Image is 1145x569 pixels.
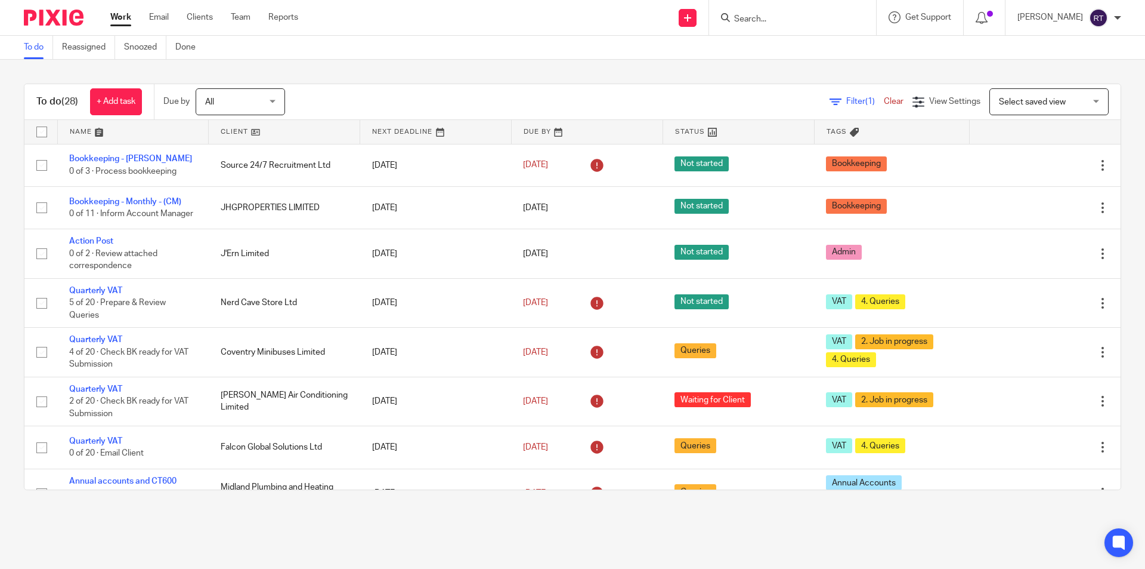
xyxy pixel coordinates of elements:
h1: To do [36,96,78,108]
p: Due by [163,96,190,107]
td: Nerd Cave Store Ltd [209,278,360,327]
td: JHGPROPERTIES LIMITED [209,186,360,229]
span: Admin [826,245,862,260]
span: VAT [826,392,852,407]
span: [DATE] [523,348,548,356]
input: Search [733,14,840,25]
td: J'Ern Limited [209,229,360,278]
p: [PERSON_NAME] [1017,11,1083,23]
span: 0 of 11 · Inform Account Manager [69,210,193,218]
span: 0 of 3 · Process bookkeeping [69,167,177,176]
a: Snoozed [124,36,166,59]
a: Clients [187,11,213,23]
td: Coventry Minibuses Limited [209,328,360,377]
td: [DATE] [360,426,512,469]
a: Bookkeeping - Monthly - (CM) [69,198,181,206]
span: 2 of 20 · Check BK ready for VAT Submission [69,397,188,418]
td: [PERSON_NAME] Air Conditioning Limited [209,377,360,426]
span: VAT [826,438,852,453]
span: Queries [674,484,716,499]
span: Waiting for Client [674,392,751,407]
a: Action Post [69,237,113,245]
a: Work [110,11,131,23]
img: svg%3E [1089,8,1108,27]
span: Bookkeeping [826,156,887,171]
a: Reports [268,11,298,23]
td: [DATE] [360,278,512,327]
span: 2. Job in progress [855,392,933,407]
span: (28) [61,97,78,106]
a: Done [175,36,205,59]
a: Annual accounts and CT600 return [69,477,177,497]
span: Tags [827,128,847,135]
td: [DATE] [360,377,512,426]
span: Bookkeeping [826,199,887,214]
a: Reassigned [62,36,115,59]
a: Team [231,11,250,23]
span: Annual Accounts [826,475,902,490]
span: Not started [674,156,729,171]
span: [DATE] [523,443,548,451]
span: 4. Queries [855,438,905,453]
span: Select saved view [999,98,1066,106]
a: Clear [884,97,903,106]
a: Email [149,11,169,23]
a: Quarterly VAT [69,336,122,344]
span: Queries [674,438,716,453]
td: [DATE] [360,469,512,518]
td: [DATE] [360,229,512,278]
span: Not started [674,294,729,309]
span: Filter [846,97,884,106]
span: Not started [674,245,729,260]
td: [DATE] [360,186,512,229]
span: 4 of 20 · Check BK ready for VAT Submission [69,348,188,369]
img: Pixie [24,10,83,26]
span: VAT [826,334,852,349]
span: 2. Job in progress [855,334,933,349]
span: 0 of 2 · Review attached correspondence [69,250,157,270]
td: [DATE] [360,328,512,377]
span: Get Support [905,13,951,21]
span: [DATE] [523,299,548,307]
a: Quarterly VAT [69,385,122,393]
span: VAT [826,294,852,309]
span: [DATE] [523,250,548,258]
td: [DATE] [360,144,512,186]
a: To do [24,36,53,59]
span: Queries [674,343,716,358]
span: [DATE] [523,489,548,497]
span: Not started [674,199,729,214]
td: Falcon Global Solutions Ltd [209,426,360,469]
a: + Add task [90,88,142,115]
td: Midland Plumbing and Heating Limited [209,469,360,518]
span: 4. Queries [826,352,876,367]
span: 4. Queries [855,294,905,309]
span: [DATE] [523,397,548,405]
span: All [205,98,214,106]
a: Quarterly VAT [69,287,122,295]
a: Quarterly VAT [69,437,122,445]
span: (1) [865,97,875,106]
span: 0 of 20 · Email Client [69,450,144,458]
td: Source 24/7 Recruitment Ltd [209,144,360,186]
a: Bookkeeping - [PERSON_NAME] [69,155,192,163]
span: [DATE] [523,204,548,212]
span: [DATE] [523,161,548,170]
span: 5 of 20 · Prepare & Review Queries [69,299,166,319]
span: View Settings [929,97,980,106]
